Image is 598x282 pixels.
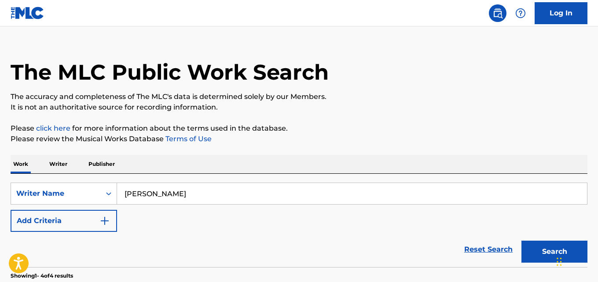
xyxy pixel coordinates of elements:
h1: The MLC Public Work Search [11,59,329,85]
p: The accuracy and completeness of The MLC's data is determined solely by our Members. [11,92,587,102]
img: 9d2ae6d4665cec9f34b9.svg [99,216,110,226]
div: Writer Name [16,188,95,199]
p: Writer [47,155,70,173]
img: MLC Logo [11,7,44,19]
a: Terms of Use [164,135,212,143]
p: Please for more information about the terms used in the database. [11,123,587,134]
a: Reset Search [460,240,517,259]
p: Showing 1 - 4 of 4 results [11,272,73,280]
button: Add Criteria [11,210,117,232]
a: click here [36,124,70,132]
div: Drag [557,249,562,275]
p: Please review the Musical Works Database [11,134,587,144]
form: Search Form [11,183,587,267]
button: Search [521,241,587,263]
img: search [492,8,503,18]
p: It is not an authoritative source for recording information. [11,102,587,113]
p: Work [11,155,31,173]
a: Log In [535,2,587,24]
a: Public Search [489,4,506,22]
iframe: Chat Widget [554,240,598,282]
p: Publisher [86,155,117,173]
img: help [515,8,526,18]
div: Help [512,4,529,22]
